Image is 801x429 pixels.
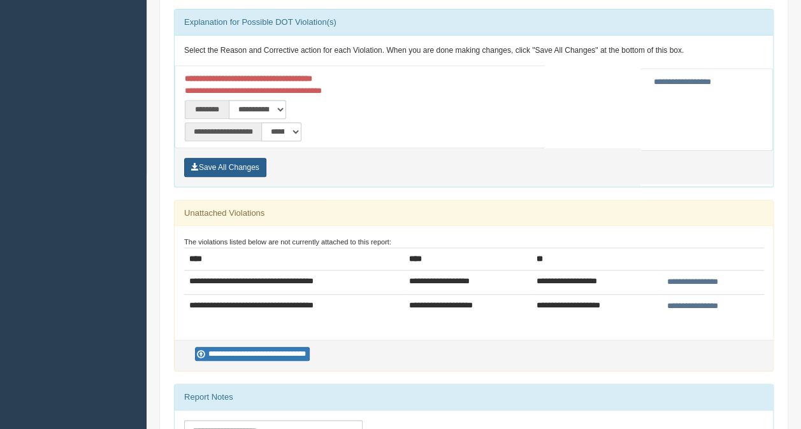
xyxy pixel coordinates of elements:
[184,158,266,177] button: Save
[184,238,391,246] small: The violations listed below are not currently attached to this report:
[175,200,773,226] div: Unattached Violations
[175,384,773,410] div: Report Notes
[175,10,773,35] div: Explanation for Possible DOT Violation(s)
[175,36,773,66] div: Select the Reason and Corrective action for each Violation. When you are done making changes, cli...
